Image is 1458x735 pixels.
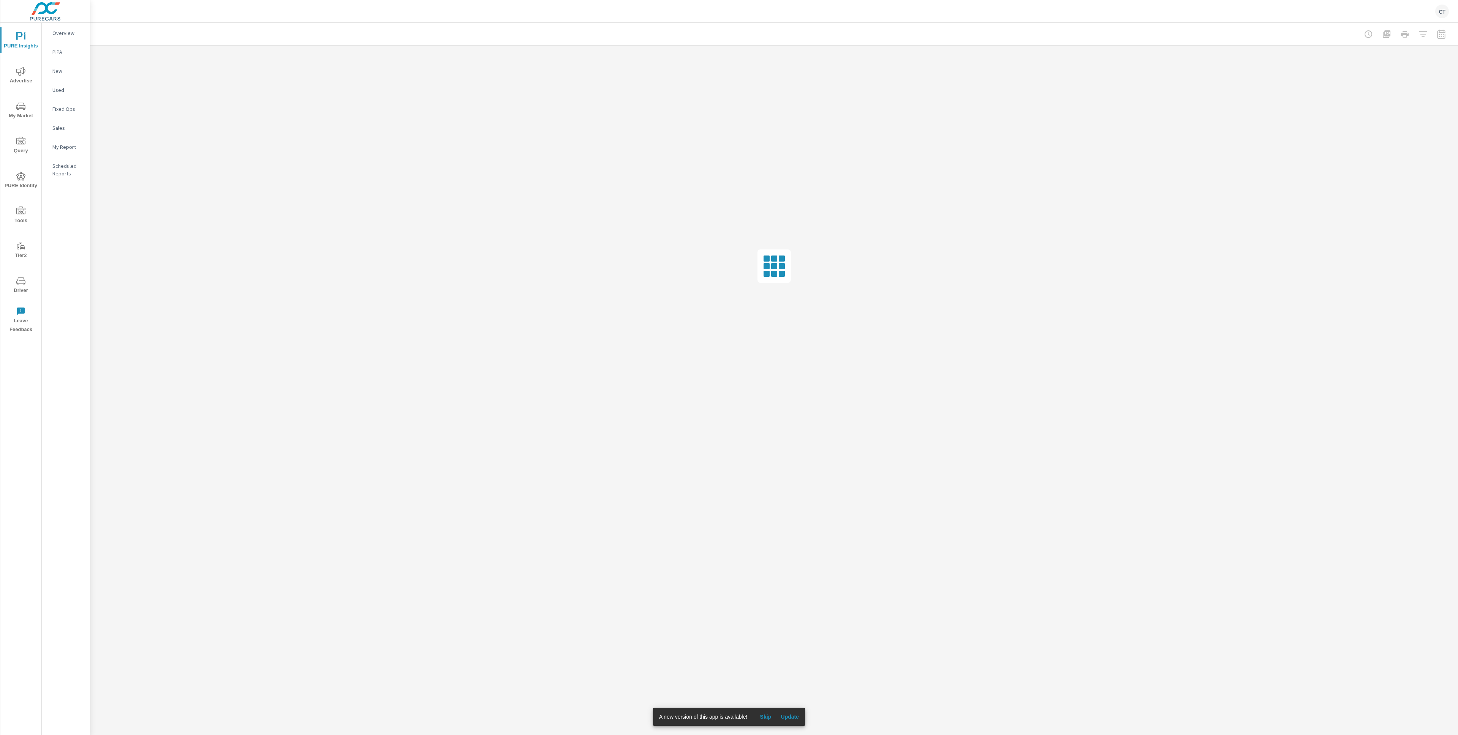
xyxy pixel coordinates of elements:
[781,713,799,720] span: Update
[3,32,39,50] span: PURE Insights
[3,276,39,295] span: Driver
[753,711,778,723] button: Skip
[42,160,90,179] div: Scheduled Reports
[3,307,39,334] span: Leave Feedback
[3,241,39,260] span: Tier2
[1435,5,1449,18] div: CT
[52,105,84,113] p: Fixed Ops
[52,29,84,37] p: Overview
[3,207,39,225] span: Tools
[42,46,90,58] div: PIPA
[659,714,748,720] span: A new version of this app is available!
[778,711,802,723] button: Update
[3,67,39,85] span: Advertise
[3,172,39,190] span: PURE Identity
[52,124,84,132] p: Sales
[42,141,90,153] div: My Report
[52,67,84,75] p: New
[42,122,90,134] div: Sales
[42,103,90,115] div: Fixed Ops
[42,27,90,39] div: Overview
[52,48,84,56] p: PIPA
[52,86,84,94] p: Used
[42,84,90,96] div: Used
[42,65,90,77] div: New
[3,137,39,155] span: Query
[756,713,775,720] span: Skip
[3,102,39,120] span: My Market
[52,143,84,151] p: My Report
[52,162,84,177] p: Scheduled Reports
[0,23,41,337] div: nav menu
